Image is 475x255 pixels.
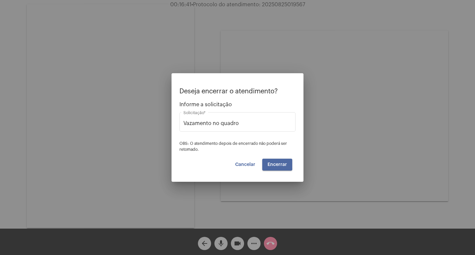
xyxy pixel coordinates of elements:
[230,159,261,171] button: Cancelar
[179,102,296,108] span: Informe a solicitação
[179,142,287,151] span: OBS: O atendimento depois de encerrado não poderá ser retomado.
[183,120,292,126] input: Buscar solicitação
[268,162,287,167] span: Encerrar
[179,88,296,95] p: Deseja encerrar o atendimento?
[262,159,292,171] button: Encerrar
[235,162,255,167] span: Cancelar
